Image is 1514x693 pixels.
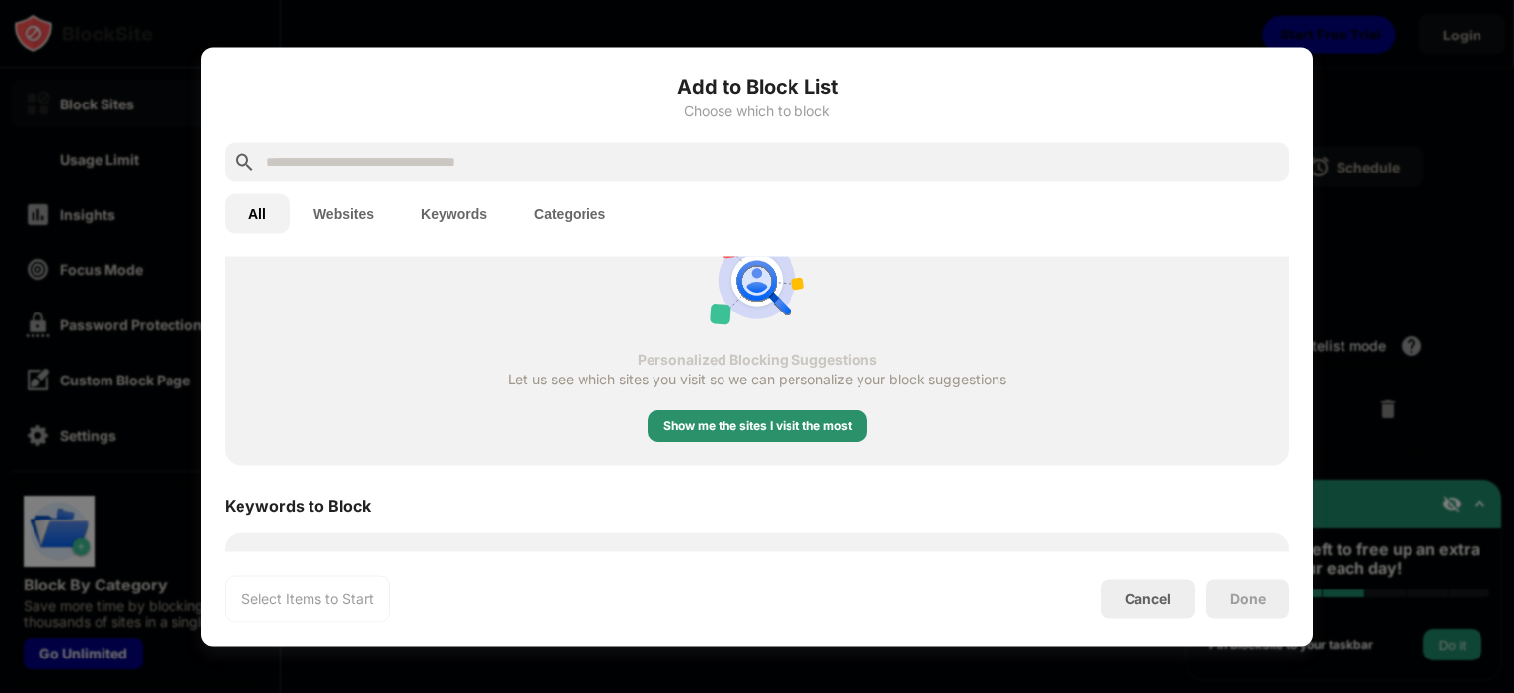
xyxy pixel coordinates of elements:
[225,193,290,233] button: All
[225,71,1289,101] h6: Add to Block List
[241,589,374,608] div: Select Items to Start
[260,351,1254,367] div: Personalized Blocking Suggestions
[508,371,1006,386] div: Let us see which sites you visit so we can personalize your block suggestions
[397,193,511,233] button: Keywords
[233,150,256,173] img: search.svg
[1125,590,1171,607] div: Cancel
[511,193,629,233] button: Categories
[225,103,1289,118] div: Choose which to block
[225,495,371,515] div: Keywords to Block
[710,233,804,327] img: personal-suggestions.svg
[663,416,852,436] div: Show me the sites I visit the most
[290,193,397,233] button: Websites
[1230,590,1266,606] div: Done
